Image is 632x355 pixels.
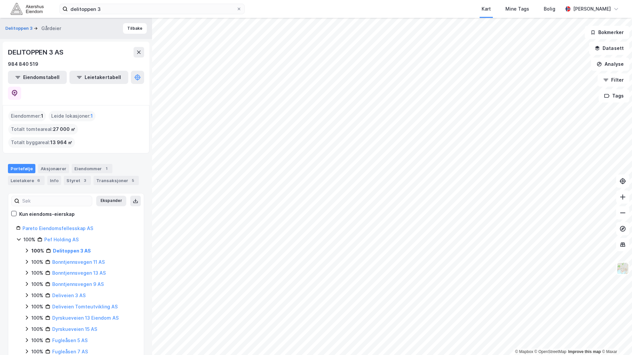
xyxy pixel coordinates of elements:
[616,262,629,275] img: Z
[31,292,43,299] div: 100%
[52,293,86,298] a: Deliveien 3 AS
[53,248,91,254] a: Delitoppen 3 AS
[103,165,110,172] div: 1
[41,112,43,120] span: 1
[599,323,632,355] iframe: Chat Widget
[38,164,69,173] div: Aksjonærer
[49,111,96,121] div: Leide lokasjoner :
[599,323,632,355] div: Kontrollprogram for chat
[568,349,601,354] a: Improve this map
[130,177,136,184] div: 5
[31,325,43,333] div: 100%
[505,5,529,13] div: Mine Tags
[123,23,147,34] button: Tilbake
[53,125,75,133] span: 27 000 ㎡
[22,225,93,231] a: Pareto Eiendomsfellesskap AS
[31,247,44,255] div: 100%
[8,71,67,84] button: Eiendomstabell
[8,164,35,173] div: Portefølje
[19,210,75,218] div: Kun eiendoms-eierskap
[82,177,88,184] div: 3
[41,24,61,32] div: Gårdeier
[52,281,104,287] a: Bonntjennsvegen 9 AS
[8,111,46,121] div: Eiendommer :
[31,336,43,344] div: 100%
[598,73,629,87] button: Filter
[52,270,106,276] a: Bonntjennsvegen 13 AS
[8,47,65,58] div: DELITOPPEN 3 AS
[52,337,88,343] a: Fugleåsen 5 AS
[69,71,128,84] button: Leietakertabell
[585,26,629,39] button: Bokmerker
[52,315,119,321] a: Dyrskueveien 13 Eiendom AS
[8,176,45,185] div: Leietakere
[544,5,555,13] div: Bolig
[50,138,72,146] span: 13 964 ㎡
[31,303,43,311] div: 100%
[72,164,112,173] div: Eiendommer
[44,237,79,242] a: Pef Holding AS
[482,5,491,13] div: Kart
[8,137,75,148] div: Totalt byggareal :
[52,349,88,354] a: Fugleåsen 7 AS
[52,304,118,309] a: Deliveien Tomteutvikling AS
[31,258,43,266] div: 100%
[64,176,91,185] div: Styret
[94,176,139,185] div: Transaksjoner
[31,314,43,322] div: 100%
[573,5,611,13] div: [PERSON_NAME]
[52,259,105,265] a: Bonntjennsvegen 11 AS
[23,236,35,244] div: 100%
[68,4,236,14] input: Søk på adresse, matrikkel, gårdeiere, leietakere eller personer
[515,349,533,354] a: Mapbox
[31,269,43,277] div: 100%
[35,177,42,184] div: 6
[96,196,126,206] button: Ekspander
[534,349,567,354] a: OpenStreetMap
[589,42,629,55] button: Datasett
[8,60,38,68] div: 984 840 519
[11,3,44,15] img: akershus-eiendom-logo.9091f326c980b4bce74ccdd9f866810c.svg
[91,112,93,120] span: 1
[52,326,97,332] a: Dyrskueveien 15 AS
[5,25,34,32] button: Delitoppen 3
[591,58,629,71] button: Analyse
[8,124,78,135] div: Totalt tomteareal :
[599,89,629,102] button: Tags
[20,196,92,206] input: Søk
[47,176,61,185] div: Info
[31,280,43,288] div: 100%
